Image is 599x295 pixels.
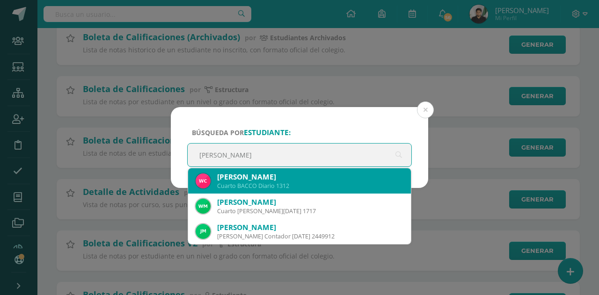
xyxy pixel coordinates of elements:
[244,128,291,137] strong: estudiante:
[417,101,434,118] button: Close (Esc)
[196,199,211,214] img: 316ce66d943d296dc0b94ef4e250b772.png
[192,128,291,137] span: Búsqueda por
[188,144,411,166] input: ej. Nicholas Alekzander, etc.
[217,172,403,182] div: [PERSON_NAME]
[217,223,403,232] div: [PERSON_NAME]
[217,207,403,215] div: Cuarto [PERSON_NAME][DATE] 1717
[217,197,403,207] div: [PERSON_NAME]
[217,182,403,190] div: Cuarto BACCO Diario 1312
[196,173,211,188] img: 0319c98e807b0c1995d9b9981d02eb3b.png
[196,224,211,239] img: a0a909b9f639599f659fba5c2219db37.png
[217,232,403,240] div: [PERSON_NAME] Contador [DATE] 2449912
